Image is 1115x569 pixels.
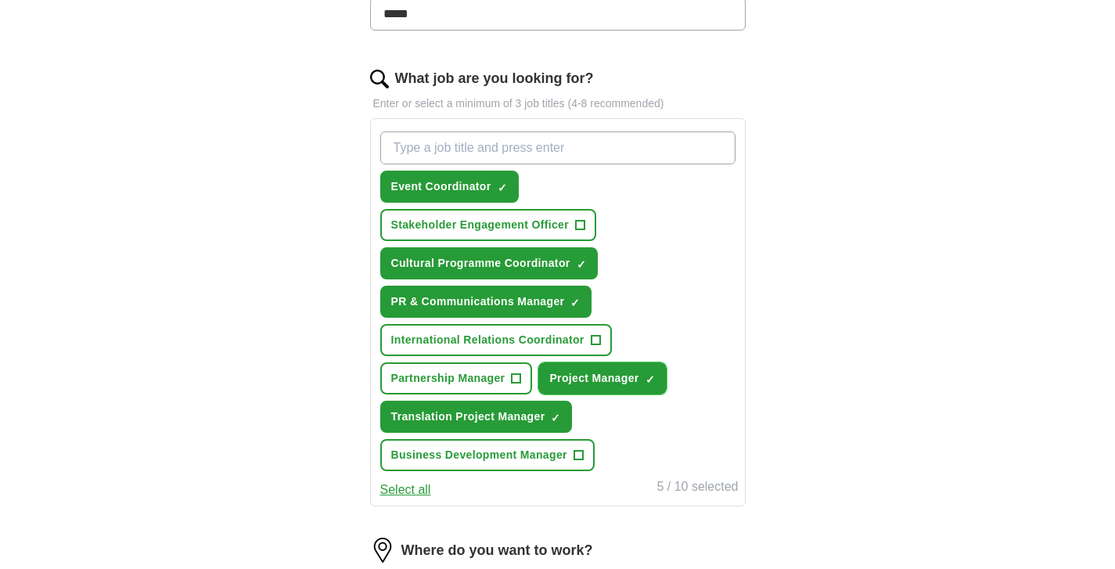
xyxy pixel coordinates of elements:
img: search.png [370,70,389,88]
span: ✓ [498,182,507,194]
span: Translation Project Manager [391,409,545,425]
div: 5 / 10 selected [656,477,738,499]
span: Project Manager [549,370,638,387]
span: Business Development Manager [391,447,567,463]
span: ✓ [646,373,655,386]
span: Partnership Manager [391,370,505,387]
button: Event Coordinator✓ [380,171,519,203]
span: ✓ [577,258,586,271]
span: PR & Communications Manager [391,294,565,310]
button: International Relations Coordinator [380,324,612,356]
button: Project Manager✓ [538,362,666,394]
label: What job are you looking for? [395,68,594,89]
button: Business Development Manager [380,439,595,471]
button: PR & Communications Manager✓ [380,286,592,318]
p: Enter or select a minimum of 3 job titles (4-8 recommended) [370,95,746,112]
span: International Relations Coordinator [391,332,584,348]
label: Where do you want to work? [401,540,593,561]
button: Translation Project Manager✓ [380,401,573,433]
span: Stakeholder Engagement Officer [391,217,570,233]
span: ✓ [570,297,580,309]
button: Stakeholder Engagement Officer [380,209,597,241]
button: Select all [380,481,431,499]
span: Cultural Programme Coordinator [391,255,570,272]
span: Event Coordinator [391,178,491,195]
button: Cultural Programme Coordinator✓ [380,247,598,279]
input: Type a job title and press enter [380,131,736,164]
button: Partnership Manager [380,362,533,394]
img: location.png [370,538,395,563]
span: ✓ [551,412,560,424]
